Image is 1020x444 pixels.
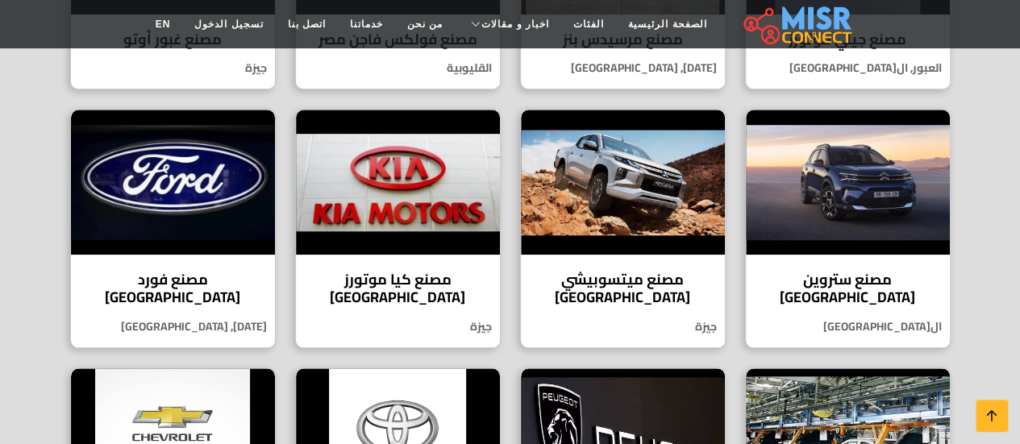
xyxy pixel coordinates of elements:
[616,9,718,39] a: الصفحة الرئيسية
[395,9,455,39] a: من نحن
[521,110,725,255] img: مصنع ميتسوبيشي مصر
[455,9,561,39] a: اخبار و مقالات
[71,318,275,335] p: [DATE], [GEOGRAPHIC_DATA]
[521,60,725,77] p: [DATE], [GEOGRAPHIC_DATA]
[71,110,275,255] img: مصنع فورد مصر
[296,318,500,335] p: جيزة
[735,109,960,347] a: مصنع ستروين مصر مصنع ستروين [GEOGRAPHIC_DATA] ال[GEOGRAPHIC_DATA]
[481,17,549,31] span: اخبار و مقالات
[285,109,510,347] a: مصنع كيا موتورز مصر مصنع كيا موتورز [GEOGRAPHIC_DATA] جيزة
[83,271,263,305] h4: مصنع فورد [GEOGRAPHIC_DATA]
[746,60,950,77] p: العبور, ال[GEOGRAPHIC_DATA]
[71,60,275,77] p: جيزة
[296,60,500,77] p: القليوبية
[144,9,183,39] a: EN
[338,9,395,39] a: خدماتنا
[758,271,938,305] h4: مصنع ستروين [GEOGRAPHIC_DATA]
[561,9,616,39] a: الفئات
[182,9,275,39] a: تسجيل الدخول
[521,318,725,335] p: جيزة
[296,110,500,255] img: مصنع كيا موتورز مصر
[60,109,285,347] a: مصنع فورد مصر مصنع فورد [GEOGRAPHIC_DATA] [DATE], [GEOGRAPHIC_DATA]
[746,318,950,335] p: ال[GEOGRAPHIC_DATA]
[510,109,735,347] a: مصنع ميتسوبيشي مصر مصنع ميتسوبيشي [GEOGRAPHIC_DATA] جيزة
[276,9,338,39] a: اتصل بنا
[533,271,713,305] h4: مصنع ميتسوبيشي [GEOGRAPHIC_DATA]
[746,110,950,255] img: مصنع ستروين مصر
[743,4,851,44] img: main.misr_connect
[308,271,488,305] h4: مصنع كيا موتورز [GEOGRAPHIC_DATA]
